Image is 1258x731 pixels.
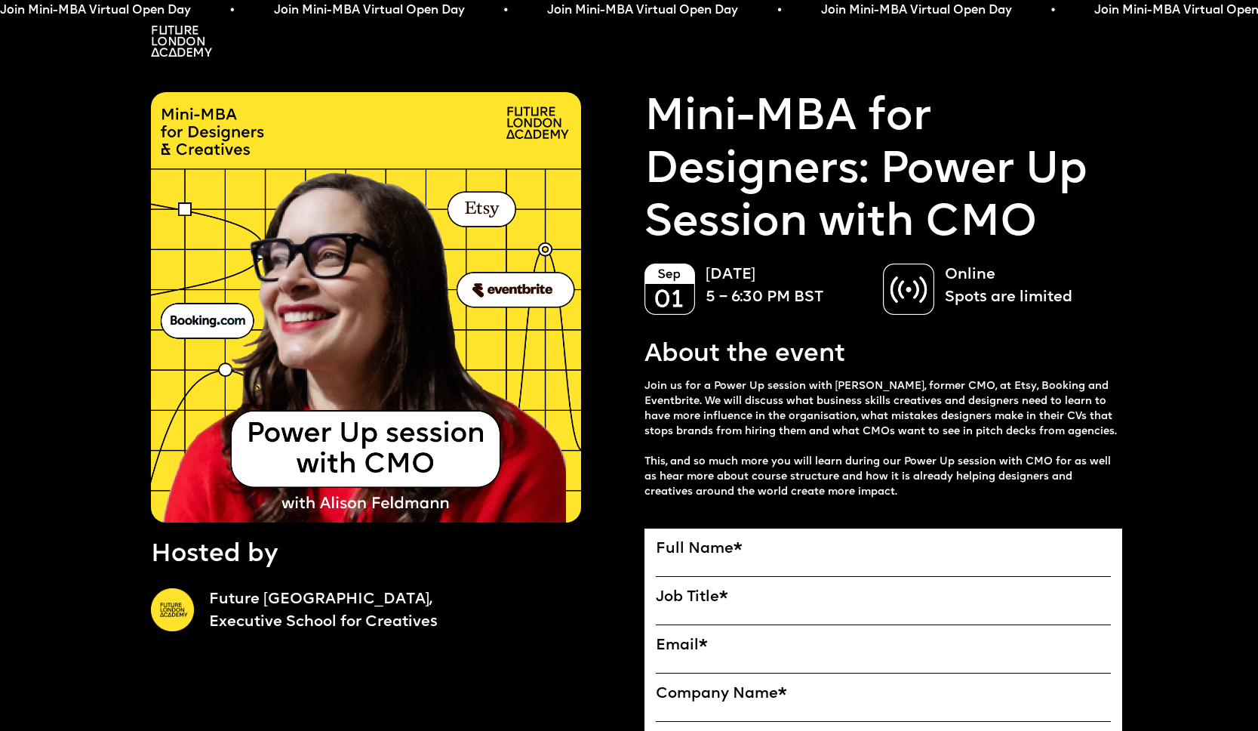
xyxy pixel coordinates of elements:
img: A yellow circle with Future London Academy logo [151,588,194,631]
span: • [776,3,780,18]
span: • [1050,3,1054,18]
img: A logo saying in 3 lines: Future London Academy [151,26,212,57]
a: Mini-MBA for Designers: Power Up Session with CMO [644,92,1123,251]
p: [DATE] 5 – 6:30 PM BST [706,264,868,309]
label: Full Name [656,540,1112,558]
p: Hosted by [151,538,278,573]
span: • [229,3,233,18]
p: About the event [644,338,845,373]
p: Join us for a Power Up session with [PERSON_NAME], former CMO, at Etsy, Booking and Eventbrite. W... [644,379,1123,500]
label: Company Name [656,685,1112,703]
span: • [503,3,507,18]
p: Online Spots are limited [945,264,1107,309]
label: Email [656,637,1112,655]
a: Future [GEOGRAPHIC_DATA],Executive School for Creatives [209,588,629,634]
label: Job Title [656,588,1112,606]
